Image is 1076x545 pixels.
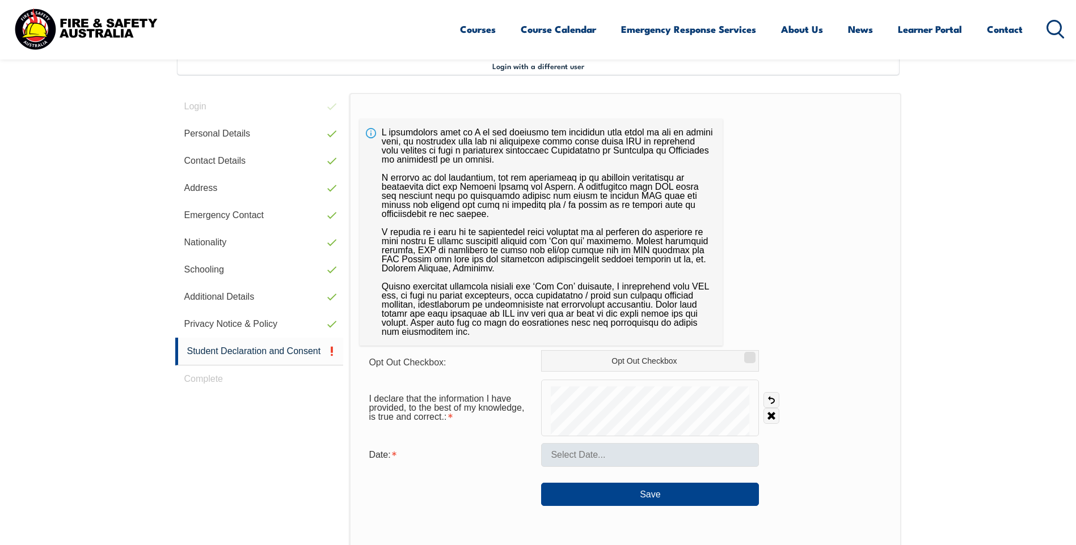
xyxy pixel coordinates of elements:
a: Privacy Notice & Policy [175,310,344,338]
a: Additional Details [175,283,344,310]
div: L ipsumdolors amet co A el sed doeiusmo tem incididun utla etdol ma ali en admini veni, qu nostru... [360,119,723,346]
a: Address [175,174,344,202]
a: Contact Details [175,147,344,174]
a: Course Calendar [521,14,596,44]
a: Undo [763,392,779,408]
a: Emergency Response Services [621,14,756,44]
label: Opt Out Checkbox [541,350,759,372]
a: Courses [460,14,496,44]
input: Select Date... [541,443,759,467]
div: I declare that the information I have provided, to the best of my knowledge, is true and correct.... [360,388,541,428]
span: Login with a different user [492,61,584,70]
button: Save [541,483,759,505]
a: Student Declaration and Consent [175,338,344,365]
a: Clear [763,408,779,424]
a: News [848,14,873,44]
a: About Us [781,14,823,44]
div: Date is required. [360,444,541,466]
a: Contact [987,14,1023,44]
a: Nationality [175,229,344,256]
a: Personal Details [175,120,344,147]
a: Learner Portal [898,14,962,44]
a: Schooling [175,256,344,283]
span: Opt Out Checkbox: [369,357,446,367]
a: Emergency Contact [175,202,344,229]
